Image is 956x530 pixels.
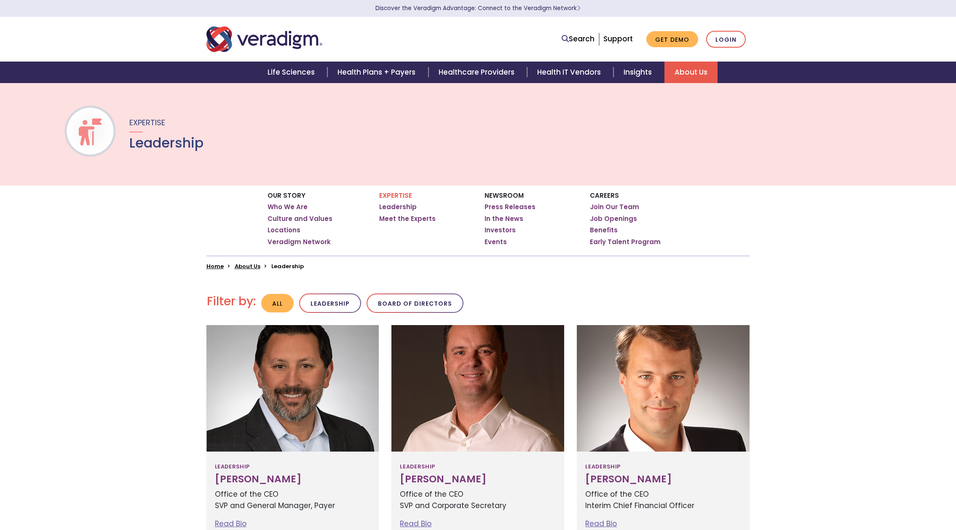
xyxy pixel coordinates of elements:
span: Learn More [577,4,581,12]
h3: [PERSON_NAME] [400,474,556,485]
a: Health Plans + Payers [327,62,428,83]
span: Leadership [215,460,250,474]
a: Who We Are [268,203,308,211]
button: Leadership [299,293,361,313]
h2: Filter by: [207,294,256,309]
p: Office of the CEO Interim Chief Financial Officer [585,489,741,511]
a: Job Openings [590,215,637,223]
a: Locations [268,226,300,234]
a: Veradigm Network [268,238,331,246]
a: Read Bio [215,519,246,529]
a: In the News [485,215,523,223]
a: Investors [485,226,516,234]
a: Meet the Experts [379,215,436,223]
a: Get Demo [646,31,698,48]
a: About Us [235,262,260,270]
a: About Us [664,62,718,83]
a: Discover the Veradigm Advantage: Connect to the Veradigm NetworkLearn More [375,4,581,12]
h3: [PERSON_NAME] [215,474,371,485]
p: Office of the CEO SVP and General Manager, Payer [215,489,371,511]
span: Expertise [129,117,165,128]
a: Health IT Vendors [527,62,613,83]
a: Early Talent Program [590,238,661,246]
a: Culture and Values [268,215,332,223]
a: Join Our Team [590,203,639,211]
a: Healthcare Providers [428,62,527,83]
h3: [PERSON_NAME] [585,474,741,485]
a: Press Releases [485,203,536,211]
img: Veradigm logo [206,25,322,53]
button: Board of Directors [367,293,463,313]
a: Support [603,34,633,44]
a: Search [562,33,594,45]
a: Benefits [590,226,618,234]
span: Leadership [400,460,435,474]
a: Leadership [379,203,417,211]
button: All [261,294,294,313]
span: Leadership [585,460,620,474]
a: Home [206,262,224,270]
a: Life Sciences [257,62,327,83]
a: Read Bio [585,519,617,529]
a: Read Bio [400,519,431,529]
a: Events [485,238,507,246]
p: Office of the CEO SVP and Corporate Secretary [400,489,556,511]
h1: Leadership [129,135,204,151]
a: Insights [613,62,664,83]
a: Login [706,31,746,48]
